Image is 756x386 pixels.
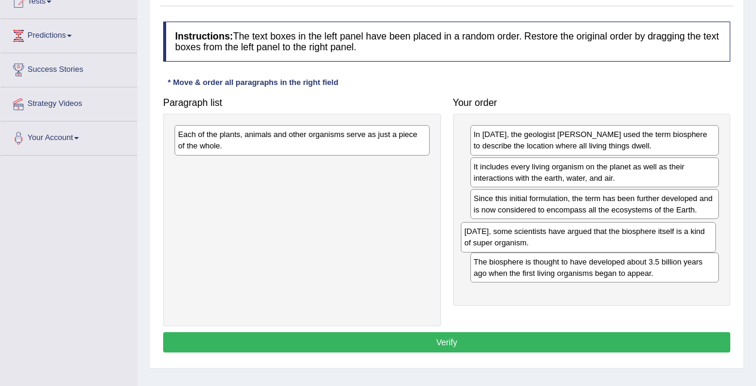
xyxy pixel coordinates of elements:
h4: The text boxes in the left panel have been placed in a random order. Restore the original order b... [163,22,730,62]
div: Each of the plants, animals and other organisms serve as just a piece of the whole. [175,125,430,155]
h4: Paragraph list [163,98,441,108]
div: [DATE], some scientists have argued that the biosphere itself is a kind of super organism. [461,222,716,252]
button: Verify [163,332,730,352]
a: Strategy Videos [1,87,137,117]
a: Your Account [1,121,137,151]
a: Success Stories [1,53,137,83]
div: Since this initial formulation, the term has been further developed and is now considered to enco... [470,189,720,219]
a: Predictions [1,19,137,49]
div: The biosphere is thought to have developed about 3.5 billion years ago when the first living orga... [470,253,720,282]
div: In [DATE], the geologist [PERSON_NAME] used the term biosphere to describe the location where all... [470,125,720,155]
b: Instructions: [175,31,233,41]
h4: Your order [453,98,731,108]
div: It includes every living organism on the planet as well as their interactions with the earth, wat... [470,157,720,187]
div: * Move & order all paragraphs in the right field [163,77,343,88]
